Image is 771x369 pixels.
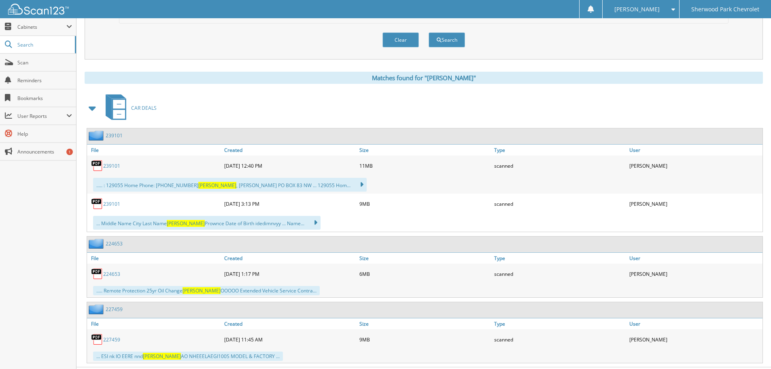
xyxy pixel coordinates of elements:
a: Created [222,253,357,264]
a: 239101 [103,162,120,169]
div: [PERSON_NAME] [627,331,763,348]
div: [DATE] 11:45 AM [222,331,357,348]
span: [PERSON_NAME] [167,220,205,227]
div: [PERSON_NAME] [627,266,763,282]
div: ..... : 129055 Home Phone: [PHONE_NUMBER] , [PERSON_NAME] PO BOX 83 NW ... 129055 Hom... [93,178,367,192]
a: 239101 [106,132,123,139]
span: [PERSON_NAME] [614,7,660,12]
span: [PERSON_NAME] [183,287,221,294]
span: Announcements [17,148,72,155]
div: scanned [492,331,627,348]
div: ... Middle Name City Last Name Prownce Date of Birth idedimnvyy ... Name... [93,216,321,230]
span: User Reports [17,113,66,119]
a: 224653 [106,240,123,247]
span: Reminders [17,77,72,84]
a: Size [357,318,493,329]
div: scanned [492,196,627,212]
div: ... ESI nk IO EERE nnd AO NHEEELAEGI100S MODEL & FACTORY ... [93,352,283,361]
span: Bookmarks [17,95,72,102]
a: 224653 [103,271,120,277]
div: scanned [492,158,627,174]
a: User [627,145,763,156]
button: Search [429,32,465,47]
div: 1 [66,149,73,155]
iframe: Chat Widget [731,330,771,369]
div: 9MB [357,196,493,212]
span: Help [17,130,72,137]
span: Scan [17,59,72,66]
a: Type [492,318,627,329]
div: [DATE] 12:40 PM [222,158,357,174]
a: Created [222,145,357,156]
span: Cabinets [17,23,66,30]
div: 6MB [357,266,493,282]
span: [PERSON_NAME] [198,182,236,189]
img: scan123-logo-white.svg [8,4,69,15]
div: [DATE] 1:17 PM [222,266,357,282]
a: Size [357,145,493,156]
div: [DATE] 3:13 PM [222,196,357,212]
a: 227459 [103,336,120,343]
div: Matches found for "[PERSON_NAME]" [85,72,763,84]
a: Created [222,318,357,329]
div: scanned [492,266,627,282]
button: Clear [382,32,419,47]
img: PDF.png [91,160,103,172]
span: [PERSON_NAME] [143,353,181,360]
a: User [627,318,763,329]
div: 9MB [357,331,493,348]
span: CAR DEALS [131,105,157,111]
a: User [627,253,763,264]
img: folder2.png [89,130,106,141]
span: Sherwood Park Chevrolet [691,7,759,12]
span: Search [17,41,71,48]
div: ..... Remote Protection 25yr Oil Change OOOOO Extended Vehicle Service Contra... [93,286,320,295]
img: PDF.png [91,198,103,210]
div: 11MB [357,158,493,174]
img: PDF.png [91,268,103,280]
div: [PERSON_NAME] [627,196,763,212]
img: folder2.png [89,304,106,314]
a: CAR DEALS [101,92,157,124]
a: File [87,253,222,264]
a: 239101 [103,200,120,207]
a: Size [357,253,493,264]
a: 227459 [106,306,123,313]
a: File [87,145,222,156]
a: File [87,318,222,329]
img: PDF.png [91,333,103,346]
img: folder2.png [89,239,106,249]
div: [PERSON_NAME] [627,158,763,174]
a: Type [492,253,627,264]
a: Type [492,145,627,156]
